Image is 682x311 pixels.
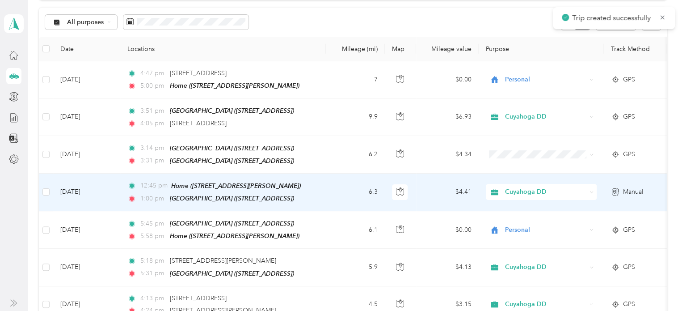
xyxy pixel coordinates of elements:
span: [GEOGRAPHIC_DATA] ([STREET_ADDRESS]) [170,195,294,202]
span: [STREET_ADDRESS] [170,69,227,77]
p: Trip created successfully [572,13,653,24]
span: 5:00 pm [140,81,166,91]
td: $4.41 [416,174,479,211]
td: [DATE] [53,211,120,249]
th: Mileage value [416,37,479,61]
span: [GEOGRAPHIC_DATA] ([STREET_ADDRESS]) [170,220,294,227]
span: 4:05 pm [140,119,166,128]
span: 5:31 pm [140,268,166,278]
span: 3:51 pm [140,106,166,116]
span: [GEOGRAPHIC_DATA] ([STREET_ADDRESS]) [170,270,294,277]
td: [DATE] [53,136,120,174]
th: Map [385,37,416,61]
span: 5:18 pm [140,256,166,266]
td: $0.00 [416,61,479,98]
td: [DATE] [53,61,120,98]
span: Manual [623,187,643,197]
td: [DATE] [53,174,120,211]
td: $6.93 [416,98,479,136]
td: 6.3 [326,174,385,211]
span: Cuyahoga DD [505,299,586,309]
span: GPS [623,299,635,309]
span: 3:14 pm [140,143,166,153]
span: GPS [623,262,635,272]
span: Cuyahoga DD [505,187,586,197]
td: [DATE] [53,249,120,286]
span: 4:13 pm [140,294,166,303]
td: 7 [326,61,385,98]
span: 5:45 pm [140,219,166,229]
th: Locations [120,37,326,61]
span: GPS [623,112,635,122]
th: Track Method [604,37,666,61]
iframe: Everlance-gr Chat Button Frame [632,261,682,311]
span: [GEOGRAPHIC_DATA] ([STREET_ADDRESS]) [170,157,294,164]
span: 4:47 pm [140,68,166,78]
td: 5.9 [326,249,385,286]
span: [GEOGRAPHIC_DATA] ([STREET_ADDRESS]) [170,107,294,114]
td: 6.2 [326,136,385,174]
span: [STREET_ADDRESS][PERSON_NAME] [170,257,276,264]
span: GPS [623,149,635,159]
th: Date [53,37,120,61]
th: Mileage (mi) [326,37,385,61]
span: Cuyahoga DD [505,262,586,272]
td: 9.9 [326,98,385,136]
span: 1:00 pm [140,194,166,204]
td: $4.13 [416,249,479,286]
span: Home ([STREET_ADDRESS][PERSON_NAME]) [171,182,301,189]
td: [DATE] [53,98,120,136]
span: Cuyahoga DD [505,112,586,122]
span: Personal [505,75,586,85]
td: $0.00 [416,211,479,249]
span: Home ([STREET_ADDRESS][PERSON_NAME]) [170,232,299,239]
span: GPS [623,225,635,235]
span: 12:45 pm [140,181,168,191]
span: [STREET_ADDRESS] [170,294,227,302]
span: [GEOGRAPHIC_DATA] ([STREET_ADDRESS]) [170,145,294,152]
span: 5:58 pm [140,231,166,241]
span: [STREET_ADDRESS] [170,119,227,127]
td: $4.34 [416,136,479,174]
span: 3:31 pm [140,156,166,166]
span: All purposes [67,19,104,26]
span: Home ([STREET_ADDRESS][PERSON_NAME]) [170,82,299,89]
th: Purpose [479,37,604,61]
span: GPS [623,75,635,85]
td: 6.1 [326,211,385,249]
span: Personal [505,225,586,235]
